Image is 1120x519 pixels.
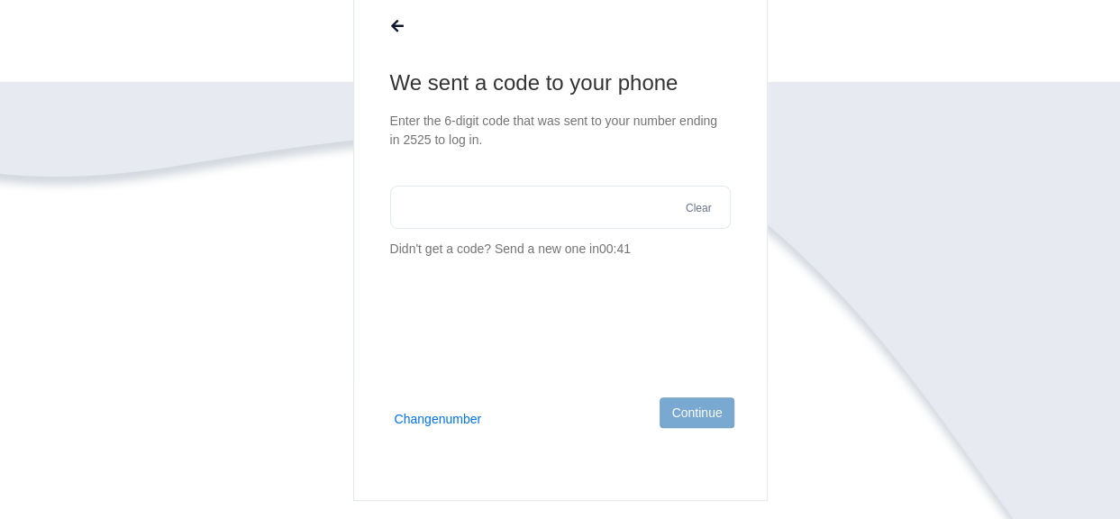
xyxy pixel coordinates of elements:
button: Clear [680,200,717,217]
h1: We sent a code to your phone [390,68,731,97]
button: Changenumber [395,410,482,428]
span: Send a new one in 00:41 [495,241,631,256]
button: Continue [660,397,733,428]
p: Didn't get a code? [390,240,731,259]
p: Enter the 6-digit code that was sent to your number ending in 2525 to log in. [390,112,731,150]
